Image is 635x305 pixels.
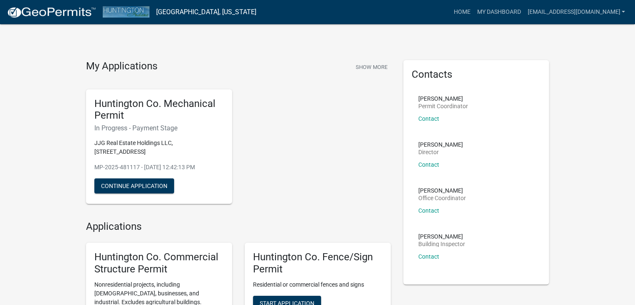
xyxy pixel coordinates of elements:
[94,124,224,132] h6: In Progress - Payment Stage
[418,115,439,122] a: Contact
[418,195,466,201] p: Office Coordinator
[418,207,439,214] a: Contact
[156,5,256,19] a: [GEOGRAPHIC_DATA], [US_STATE]
[418,149,463,155] p: Director
[352,60,391,74] button: Show More
[94,139,224,156] p: JJG Real Estate Holdings LLC, [STREET_ADDRESS]
[94,251,224,275] h5: Huntington Co. Commercial Structure Permit
[418,234,465,239] p: [PERSON_NAME]
[418,253,439,260] a: Contact
[450,4,473,20] a: Home
[103,6,149,18] img: Huntington County, Indiana
[94,178,174,193] button: Continue Application
[253,251,382,275] h5: Huntington Co. Fence/Sign Permit
[418,142,463,147] p: [PERSON_NAME]
[418,96,468,102] p: [PERSON_NAME]
[418,188,466,193] p: [PERSON_NAME]
[412,69,541,81] h5: Contacts
[473,4,524,20] a: My Dashboard
[86,221,391,233] h4: Applications
[418,241,465,247] p: Building Inspector
[94,163,224,172] p: MP-2025-481117 - [DATE] 12:42:13 PM
[418,161,439,168] a: Contact
[418,103,468,109] p: Permit Coordinator
[253,280,382,289] p: Residential or commercial fences and signs
[86,60,157,73] h4: My Applications
[524,4,628,20] a: [EMAIL_ADDRESS][DOMAIN_NAME]
[94,98,224,122] h5: Huntington Co. Mechanical Permit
